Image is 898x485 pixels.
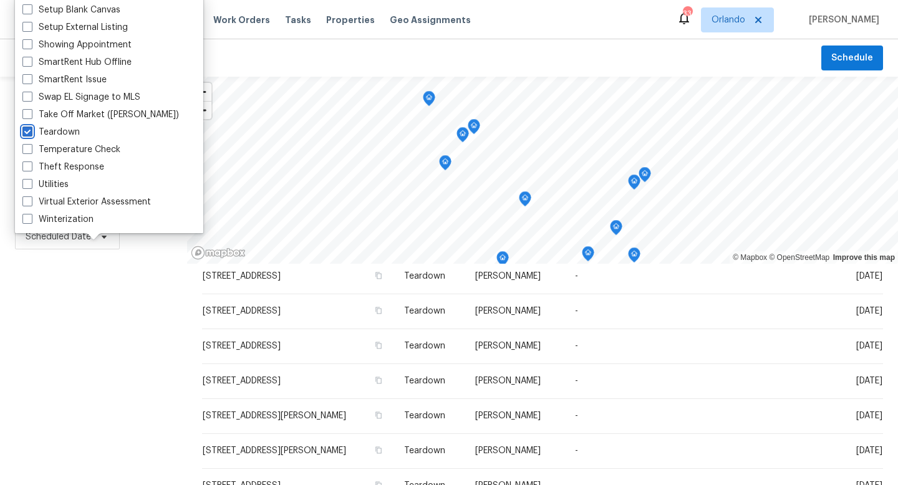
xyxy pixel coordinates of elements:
[575,377,578,385] span: -
[373,340,384,351] button: Copy Address
[856,307,882,315] span: [DATE]
[519,191,531,211] div: Map marker
[833,253,895,262] a: Improve this map
[213,14,270,26] span: Work Orders
[575,411,578,420] span: -
[390,14,471,26] span: Geo Assignments
[475,446,541,455] span: [PERSON_NAME]
[22,213,94,226] label: Winterization
[575,307,578,315] span: -
[628,247,640,267] div: Map marker
[203,342,281,350] span: [STREET_ADDRESS]
[22,56,132,69] label: SmartRent Hub Offline
[804,14,879,26] span: [PERSON_NAME]
[575,342,578,350] span: -
[22,74,107,86] label: SmartRent Issue
[191,246,246,260] a: Mapbox homepage
[423,91,435,110] div: Map marker
[475,272,541,281] span: [PERSON_NAME]
[187,77,898,264] canvas: Map
[22,108,179,121] label: Take Off Market ([PERSON_NAME])
[475,411,541,420] span: [PERSON_NAME]
[712,14,745,26] span: Orlando
[404,377,445,385] span: Teardown
[373,410,384,421] button: Copy Address
[575,446,578,455] span: -
[639,167,651,186] div: Map marker
[439,155,451,175] div: Map marker
[733,253,767,262] a: Mapbox
[821,46,883,71] button: Schedule
[475,377,541,385] span: [PERSON_NAME]
[628,175,640,194] div: Map marker
[856,342,882,350] span: [DATE]
[496,251,509,271] div: Map marker
[203,411,346,420] span: [STREET_ADDRESS][PERSON_NAME]
[404,307,445,315] span: Teardown
[22,161,104,173] label: Theft Response
[22,143,120,156] label: Temperature Check
[769,253,829,262] a: OpenStreetMap
[475,342,541,350] span: [PERSON_NAME]
[468,119,480,138] div: Map marker
[22,39,132,51] label: Showing Appointment
[22,91,140,103] label: Swap EL Signage to MLS
[22,196,151,208] label: Virtual Exterior Assessment
[203,377,281,385] span: [STREET_ADDRESS]
[22,4,120,16] label: Setup Blank Canvas
[575,272,578,281] span: -
[856,377,882,385] span: [DATE]
[831,50,873,66] span: Schedule
[856,446,882,455] span: [DATE]
[373,375,384,386] button: Copy Address
[373,270,384,281] button: Copy Address
[856,411,882,420] span: [DATE]
[22,178,69,191] label: Utilities
[22,21,128,34] label: Setup External Listing
[203,446,346,455] span: [STREET_ADDRESS][PERSON_NAME]
[22,126,80,138] label: Teardown
[856,272,882,281] span: [DATE]
[475,307,541,315] span: [PERSON_NAME]
[404,272,445,281] span: Teardown
[373,305,384,316] button: Copy Address
[285,16,311,24] span: Tasks
[326,14,375,26] span: Properties
[582,246,594,266] div: Map marker
[203,307,281,315] span: [STREET_ADDRESS]
[610,220,622,239] div: Map marker
[26,231,91,243] span: Scheduled Date
[404,411,445,420] span: Teardown
[456,127,469,146] div: Map marker
[683,7,692,20] div: 33
[373,444,384,456] button: Copy Address
[404,342,445,350] span: Teardown
[203,272,281,281] span: [STREET_ADDRESS]
[404,446,445,455] span: Teardown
